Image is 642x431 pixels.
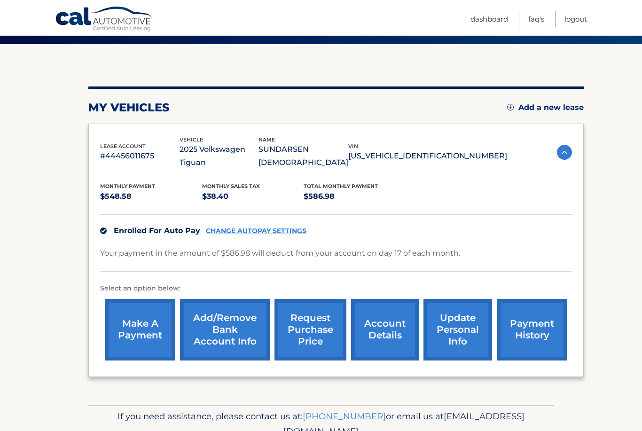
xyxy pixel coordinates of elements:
[258,143,348,169] p: SUNDARSEN [DEMOGRAPHIC_DATA]
[114,226,200,235] span: Enrolled For Auto Pay
[304,190,406,203] p: $586.98
[100,190,202,203] p: $548.58
[507,104,514,110] img: add.svg
[202,190,304,203] p: $38.40
[507,103,584,112] a: Add a new lease
[100,283,572,294] p: Select an option below:
[100,143,146,149] span: lease account
[528,11,544,27] a: FAQ's
[564,11,587,27] a: Logout
[206,227,306,235] a: CHANGE AUTOPAY SETTINGS
[100,227,107,234] img: check.svg
[100,149,180,163] p: #44456011675
[351,299,419,360] a: account details
[55,6,154,33] a: Cal Automotive
[303,411,386,422] a: [PHONE_NUMBER]
[348,143,358,149] span: vin
[180,299,270,360] a: Add/Remove bank account info
[497,299,567,360] a: payment history
[348,149,507,163] p: [US_VEHICLE_IDENTIFICATION_NUMBER]
[88,101,170,115] h2: my vehicles
[304,183,378,189] span: Total Monthly Payment
[557,145,572,160] img: accordion-active.svg
[258,136,275,143] span: name
[180,136,203,143] span: vehicle
[470,11,508,27] a: Dashboard
[180,143,259,169] p: 2025 Volkswagen Tiguan
[100,183,155,189] span: Monthly Payment
[202,183,260,189] span: Monthly sales Tax
[105,299,175,360] a: make a payment
[100,247,460,260] p: Your payment in the amount of $586.98 will deduct from your account on day 17 of each month.
[274,299,346,360] a: request purchase price
[423,299,492,360] a: update personal info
